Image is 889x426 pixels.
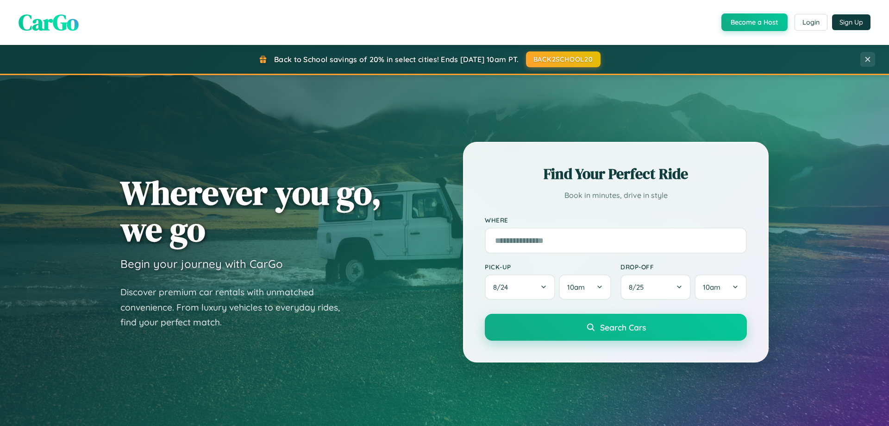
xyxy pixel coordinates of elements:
span: 8 / 24 [493,283,513,292]
p: Book in minutes, drive in style [485,189,747,202]
h1: Wherever you go, we go [120,174,382,248]
button: 8/25 [620,274,691,300]
button: Become a Host [721,13,788,31]
label: Pick-up [485,263,611,271]
button: BACK2SCHOOL20 [526,51,601,67]
button: Search Cars [485,314,747,341]
button: 10am [695,274,747,300]
span: 8 / 25 [629,283,648,292]
button: Login [795,14,827,31]
h3: Begin your journey with CarGo [120,257,283,271]
button: 10am [559,274,611,300]
span: 10am [703,283,720,292]
button: Sign Up [832,14,870,30]
span: Search Cars [600,322,646,332]
label: Where [485,216,747,224]
p: Discover premium car rentals with unmatched convenience. From luxury vehicles to everyday rides, ... [120,285,352,330]
label: Drop-off [620,263,747,271]
button: 8/24 [485,274,555,300]
span: Back to School savings of 20% in select cities! Ends [DATE] 10am PT. [274,55,519,64]
h2: Find Your Perfect Ride [485,164,747,184]
span: CarGo [19,7,79,38]
span: 10am [567,283,585,292]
